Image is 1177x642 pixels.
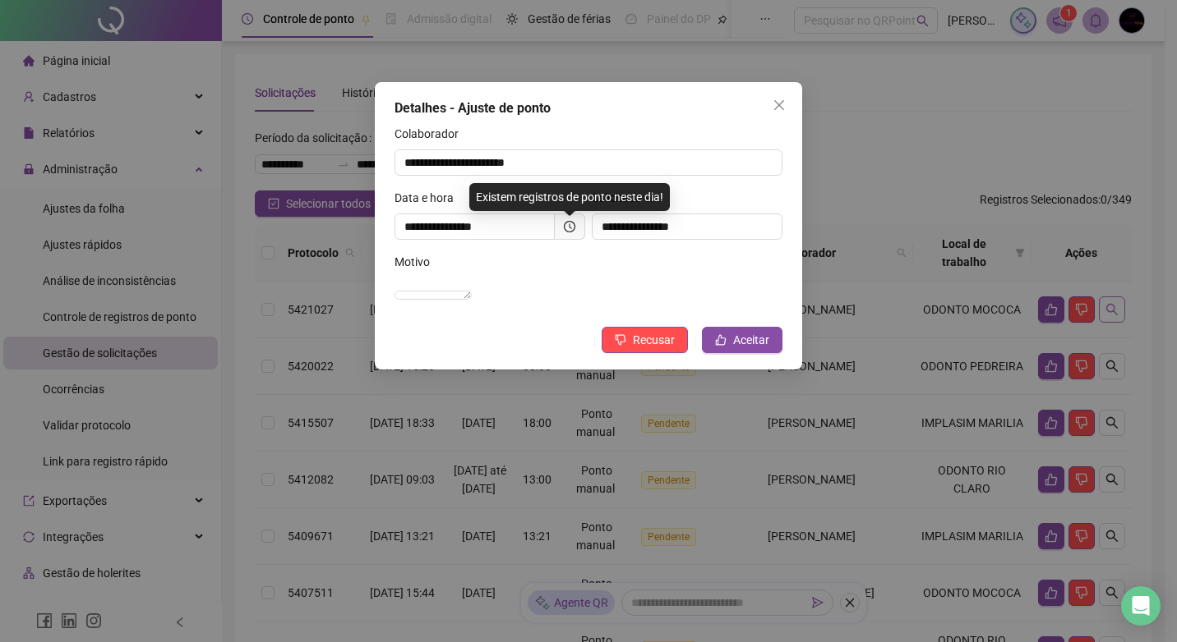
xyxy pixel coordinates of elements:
span: like [715,334,727,346]
div: Open Intercom Messenger [1121,586,1161,626]
span: Aceitar [733,331,769,349]
label: Colaborador [395,125,469,143]
label: Motivo [395,253,441,271]
div: Existem registros de ponto neste dia! [469,183,670,211]
button: Aceitar [702,327,782,353]
label: Data e hora [395,189,464,207]
div: Detalhes - Ajuste de ponto [395,99,782,118]
span: dislike [615,334,626,346]
button: Close [766,92,792,118]
button: Recusar [602,327,688,353]
span: clock-circle [564,221,575,232]
span: close [773,99,786,112]
span: Recusar [633,331,675,349]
